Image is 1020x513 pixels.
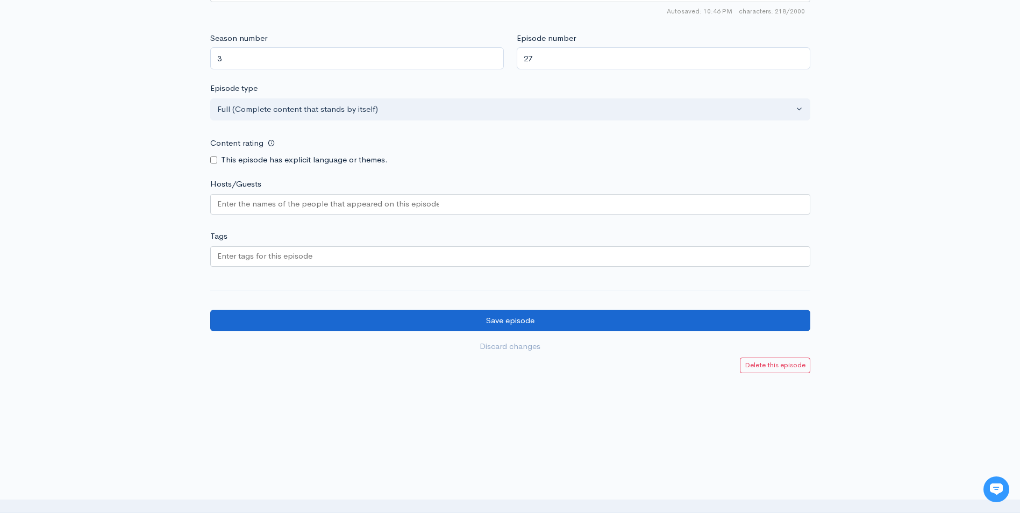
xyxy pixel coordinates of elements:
input: Enter the names of the people that appeared on this episode [217,198,439,210]
input: Enter tags for this episode [217,250,314,262]
button: New conversation [17,142,198,164]
label: Content rating [210,132,263,154]
small: Delete this episode [745,360,805,369]
p: Find an answer quickly [15,184,201,197]
label: Season number [210,32,267,45]
a: Discard changes [210,336,810,358]
input: Enter episode number [517,47,810,69]
span: Autosaved: 10:46 PM [667,6,732,16]
label: Tags [210,230,227,243]
div: Full (Complete content that stands by itself) [217,103,794,116]
h2: Just let us know if you need anything and we'll be happy to help! 🙂 [16,72,199,123]
h1: Hi 👋 [16,52,199,69]
span: 218/2000 [739,6,805,16]
input: Search articles [31,202,192,224]
label: Hosts/Guests [210,178,261,190]
iframe: gist-messenger-bubble-iframe [983,476,1009,502]
a: Delete this episode [740,358,810,373]
input: Save episode [210,310,810,332]
label: Episode number [517,32,576,45]
label: Episode type [210,82,258,95]
button: Full (Complete content that stands by itself) [210,98,810,120]
input: Enter season number for this episode [210,47,504,69]
span: New conversation [69,149,129,158]
label: This episode has explicit language or themes. [221,154,388,166]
